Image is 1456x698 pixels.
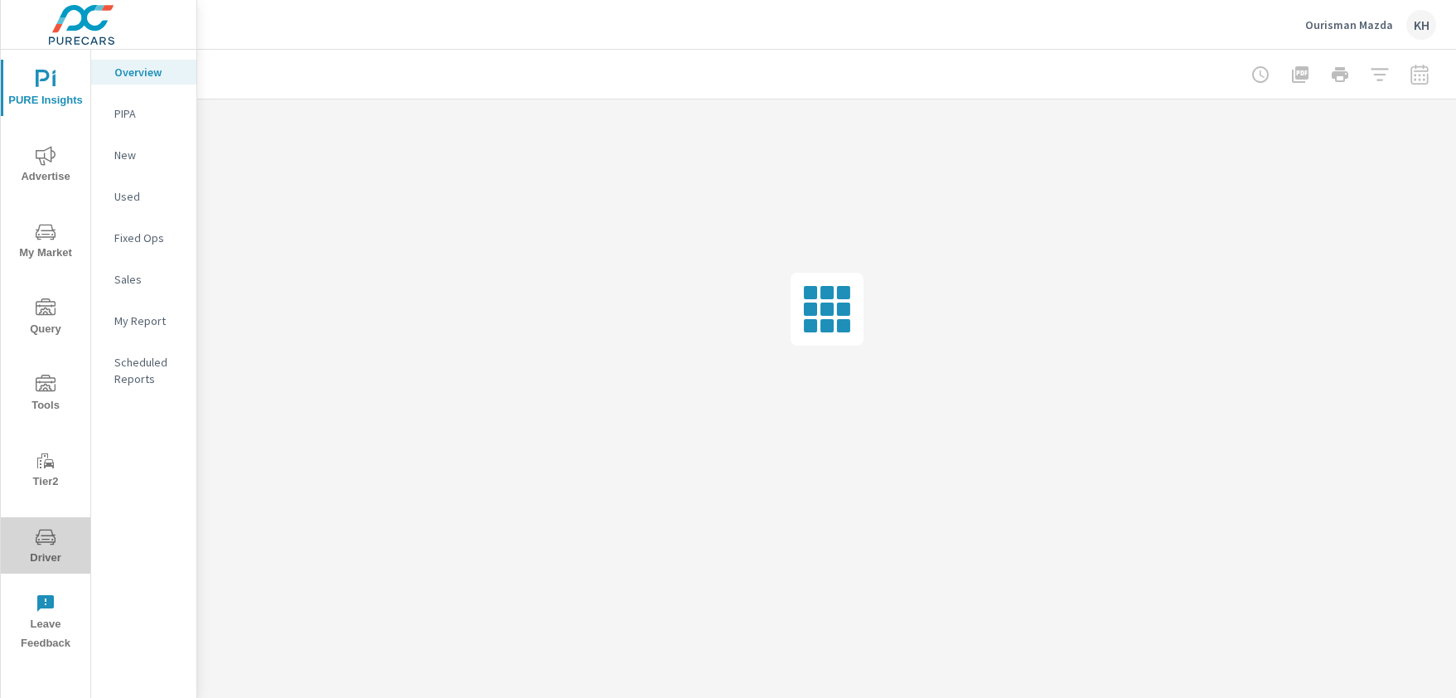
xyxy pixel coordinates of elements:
div: Overview [91,60,196,85]
p: Ourisman Mazda [1305,17,1393,32]
div: nav menu [1,50,90,660]
span: My Market [6,222,85,263]
div: Scheduled Reports [91,350,196,391]
div: Used [91,184,196,209]
p: My Report [114,313,183,329]
span: Leave Feedback [6,594,85,653]
div: Sales [91,267,196,292]
span: Tools [6,375,85,415]
span: Tier2 [6,451,85,492]
span: Driver [6,527,85,568]
p: Sales [114,271,183,288]
div: New [91,143,196,167]
p: PIPA [114,105,183,122]
p: Scheduled Reports [114,354,183,387]
div: My Report [91,308,196,333]
span: Advertise [6,146,85,187]
p: Overview [114,64,183,80]
div: Fixed Ops [91,225,196,250]
div: PIPA [91,101,196,126]
div: KH [1406,10,1436,40]
span: PURE Insights [6,70,85,110]
p: Used [114,188,183,205]
p: Fixed Ops [114,230,183,246]
p: New [114,147,183,163]
span: Query [6,298,85,339]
